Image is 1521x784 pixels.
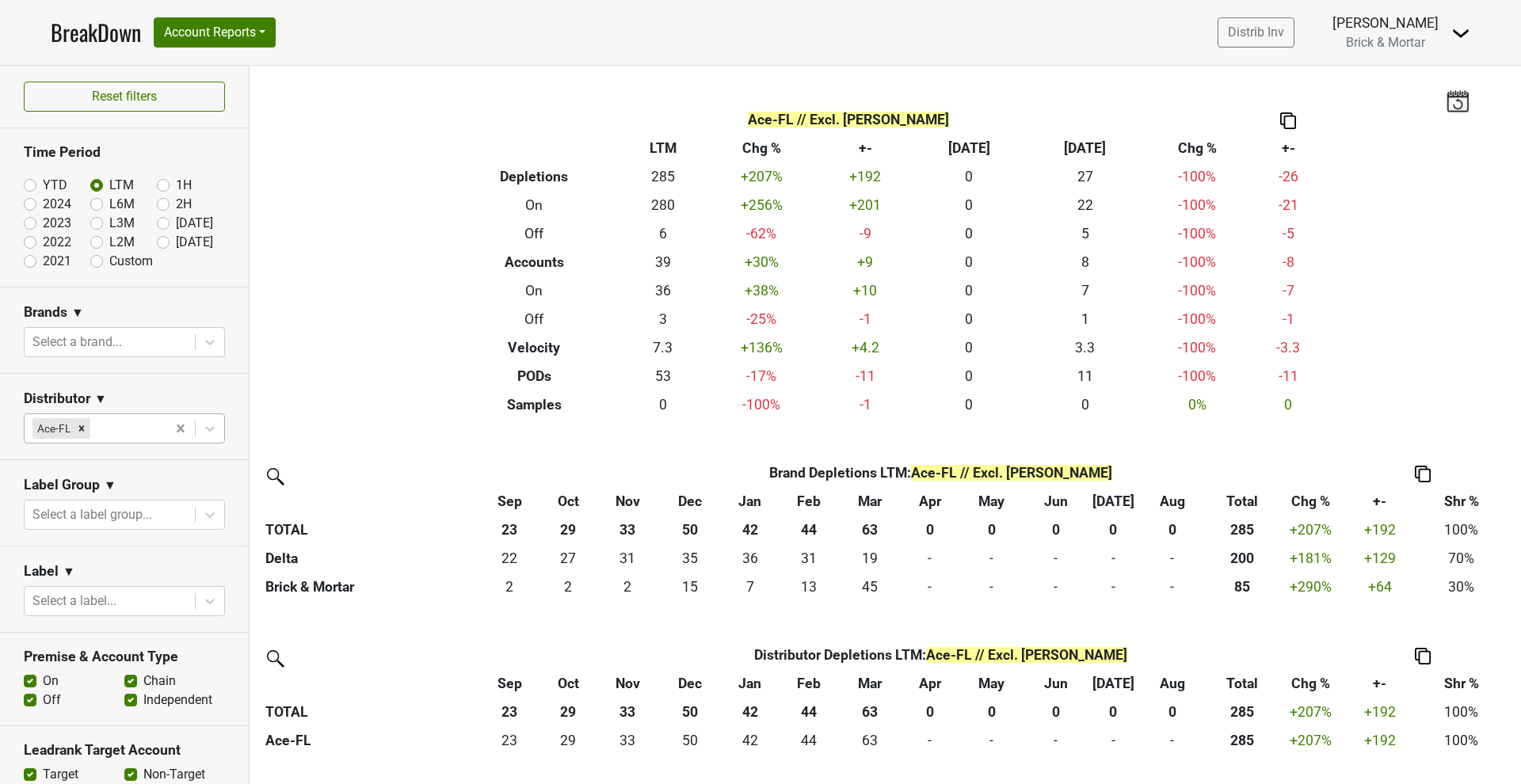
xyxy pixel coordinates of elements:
th: Dec: activate to sort column ascending [659,669,720,698]
div: 31 [783,548,834,569]
td: 100% [1419,516,1504,544]
td: 280 [623,191,703,219]
td: 100% [1419,698,1504,726]
td: 14.998 [659,573,720,601]
td: +30 % [703,248,819,276]
div: - [962,730,1021,751]
td: 2 [596,573,658,601]
th: +-: activate to sort column ascending [1341,669,1419,698]
td: -25 % [703,305,819,333]
th: Shr %: activate to sort column ascending [1419,487,1504,516]
td: 285 [623,162,703,191]
td: 0 [911,333,1027,362]
span: ▼ [104,476,116,495]
td: 0 [911,162,1027,191]
div: +192 [1345,730,1416,751]
div: - [1089,548,1136,569]
th: 0 [902,698,959,726]
td: 39 [623,248,703,276]
th: May: activate to sort column ascending [959,669,1026,698]
span: +207% [1290,522,1332,538]
td: +9 [819,248,911,276]
td: -8 [1252,248,1325,276]
th: Samples [446,390,623,419]
td: 6.832 [720,573,780,601]
span: ▼ [71,303,84,322]
td: -100 % [703,390,819,419]
td: +136 % [703,333,819,362]
span: Ace-FL // Excl. [PERSON_NAME] [926,647,1127,663]
td: 1 [1027,305,1143,333]
th: [DATE] [1027,134,1143,162]
td: -100 % [1143,276,1252,305]
th: Brick & Mortar [261,573,478,601]
th: TOTAL [261,698,478,726]
div: - [962,548,1021,569]
td: 5 [1027,219,1143,248]
td: -26 [1252,162,1325,191]
div: Ace-FL [32,418,73,439]
td: 49.748 [659,726,720,755]
label: Off [43,691,61,710]
td: 0 [623,390,703,419]
th: Chg %: activate to sort column ascending [1281,487,1341,516]
div: 42 [724,730,776,751]
span: +192 [1364,704,1396,720]
div: 33 [600,730,655,751]
td: 53 [623,362,703,390]
div: 2 [482,577,536,597]
th: +- [1252,134,1325,162]
td: -11 [1252,362,1325,390]
th: Off [446,219,623,248]
div: 36 [724,548,776,569]
th: 0 [1140,516,1204,544]
th: Jul: activate to sort column ascending [1086,487,1141,516]
td: 0 [1086,573,1141,601]
th: Dec: activate to sort column ascending [659,487,720,516]
img: Copy to clipboard [1415,466,1431,482]
th: 50 [659,516,720,544]
label: 2023 [43,214,71,233]
div: +129 [1345,548,1416,569]
h3: Label Group [24,477,100,493]
td: 42.332 [720,726,780,755]
td: -21 [1252,191,1325,219]
td: 23 [478,726,539,755]
th: 50 [659,698,720,726]
div: - [1144,730,1200,751]
td: 0 [959,573,1026,601]
div: - [1144,548,1200,569]
th: 0 [1025,516,1085,544]
td: 7 [1027,276,1143,305]
label: Independent [143,691,212,710]
td: 30.917 [596,544,658,573]
td: 27 [1027,162,1143,191]
th: Jun: activate to sort column ascending [1025,487,1085,516]
th: Chg % [1143,134,1252,162]
span: ▼ [63,562,75,581]
div: 45 [842,577,898,597]
div: - [1089,577,1136,597]
th: Delta [261,544,478,573]
div: 13 [783,577,834,597]
td: 0 [902,573,959,601]
td: +201 [819,191,911,219]
a: Distrib Inv [1218,17,1294,48]
td: 31.083 [780,544,838,573]
th: Brand Depletions LTM : [540,459,1341,487]
label: L6M [109,195,135,214]
div: 19 [842,548,898,569]
td: 35.5 [720,544,780,573]
th: 0 [959,516,1026,544]
td: 44.416 [780,726,838,755]
div: 31 [600,548,655,569]
h3: Distributor [24,390,90,407]
th: 63 [838,698,901,726]
th: Oct: activate to sort column ascending [540,487,597,516]
div: 200 [1208,548,1277,569]
td: 0 [911,191,1027,219]
td: +256 % [703,191,819,219]
th: Sep: activate to sort column ascending [478,669,539,698]
td: 6 [623,219,703,248]
th: TOTAL [261,516,478,544]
